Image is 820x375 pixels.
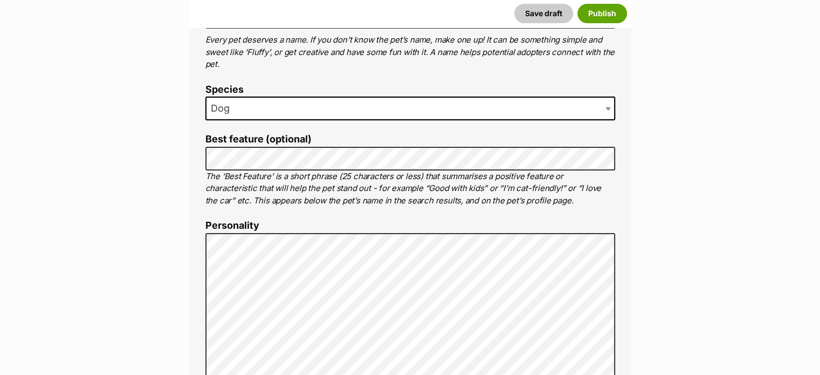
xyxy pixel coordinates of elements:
[205,220,615,231] label: Personality
[206,101,240,116] span: Dog
[205,34,615,71] p: Every pet deserves a name. If you don’t know the pet’s name, make one up! It can be something sim...
[205,84,615,96] label: Species
[514,4,573,23] button: Save draft
[577,4,627,23] button: Publish
[205,97,615,120] span: Dog
[205,134,615,145] label: Best feature (optional)
[205,171,615,207] p: The ‘Best Feature’ is a short phrase (25 characters or less) that summarises a positive feature o...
